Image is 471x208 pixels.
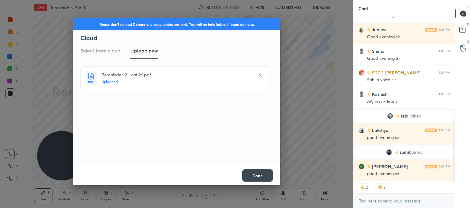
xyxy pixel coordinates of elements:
p: Chat [354,0,373,17]
img: d1c15e097a9344918a36d0ee6bd5f090.jpg [358,70,365,76]
img: thumbs_up.png [359,184,366,190]
h4: Remainder-2 - cat 26.pdf [101,71,252,78]
span: joined [410,114,422,118]
h6: Kashish [371,91,387,97]
div: good evening sir [367,171,450,177]
img: no-rating-badge.077c3623.svg [395,151,398,154]
div: Good Evening Sir [367,56,450,62]
p: G [467,39,469,44]
img: no-rating-badge.077c3623.svg [396,115,399,118]
img: 6844818fb8ab44fc99a65cb736d727be.jpg [358,27,365,33]
h5: Uploaded [101,79,252,85]
h6: [PERSON_NAME] [371,163,408,170]
img: no-rating-badge.077c3623.svg [367,165,371,168]
img: 8048eea369064e88bfaa09c519b84958.jpg [358,127,365,133]
div: good evening sir [367,135,450,141]
button: Done [242,169,273,182]
span: sejal [400,114,410,118]
div: 4:05 PM [438,129,450,132]
img: no-rating-badge.077c3623.svg [367,50,371,53]
img: no-rating-badge.077c3623.svg [367,28,371,32]
div: 4:05 PM [438,49,450,53]
img: iconic-light.a09c19a4.png [425,28,437,32]
img: no-rating-badge.077c3623.svg [367,93,371,96]
div: 2 [383,185,386,190]
img: 3 [358,164,365,170]
img: iconic-light.a09c19a4.png [425,129,437,132]
div: 4:05 PM [438,92,450,96]
div: Good evening sir [367,34,450,40]
div: grid [354,17,455,181]
div: Sahi h voice sir [367,77,450,83]
h6: SDC 1 [PERSON_NAME]... [371,69,424,76]
img: Learner_Badge_beginner_1_8b307cf2a0.svg [367,71,371,75]
p: D [467,22,469,27]
div: 2 [366,185,368,190]
h3: Upload new [130,47,158,54]
img: 3 [387,113,393,119]
img: default.png [358,91,365,97]
div: 4:05 PM [438,71,450,75]
h2: Cloud [80,34,280,42]
img: no-rating-badge.077c3623.svg [367,129,371,132]
img: clapping_hands.png [377,184,383,190]
div: AAj rest krlete sir [367,98,450,105]
h6: Lakshya [371,127,389,133]
div: 4:05 PM [438,165,450,168]
p: T [467,5,469,10]
div: 4:05 PM [438,28,450,32]
img: iconic-light.a09c19a4.png [425,165,437,168]
img: b4e930dc20d84d6aaa211221222f8a01.jpg [386,149,392,155]
h6: Jubilee [371,26,387,33]
span: joined [411,150,423,155]
div: Please don't upload & share any copyrighted content. You will be held liable if found doing so. [73,18,280,30]
span: sumit [400,150,411,155]
h6: Sneha [371,48,385,54]
img: default.png [358,48,365,54]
